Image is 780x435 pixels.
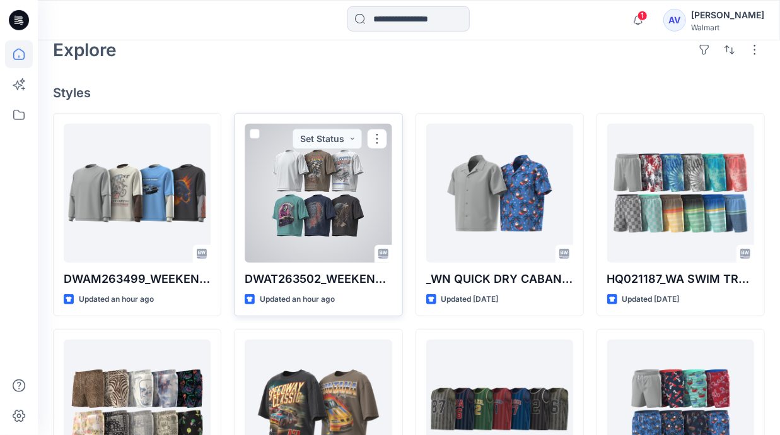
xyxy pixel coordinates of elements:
span: 1 [637,11,648,21]
p: HQ021187_WA SWIM TRUNK [607,270,754,288]
p: Updated an hour ago [260,293,335,306]
div: Walmart [691,23,764,32]
p: DWAT263502_WEEKEND ACADEMY SS BOXY GRAPHIC TEE [245,270,392,288]
a: HQ021187_WA SWIM TRUNK [607,124,754,263]
h2: Explore [53,40,117,60]
p: Updated [DATE] [622,293,680,306]
a: DWAT263502_WEEKEND ACADEMY SS BOXY GRAPHIC TEE [245,124,392,263]
p: DWAM263499_WEEKEND ACADEMY 2FER TEE [64,270,211,288]
p: Updated an hour ago [79,293,154,306]
a: DWAM263499_WEEKEND ACADEMY 2FER TEE [64,124,211,263]
p: Updated [DATE] [441,293,499,306]
div: [PERSON_NAME] [691,8,764,23]
p: _WN QUICK DRY CABANA TOP [426,270,573,288]
div: AV [663,9,686,32]
a: _WN QUICK DRY CABANA TOP [426,124,573,263]
h4: Styles [53,85,765,100]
